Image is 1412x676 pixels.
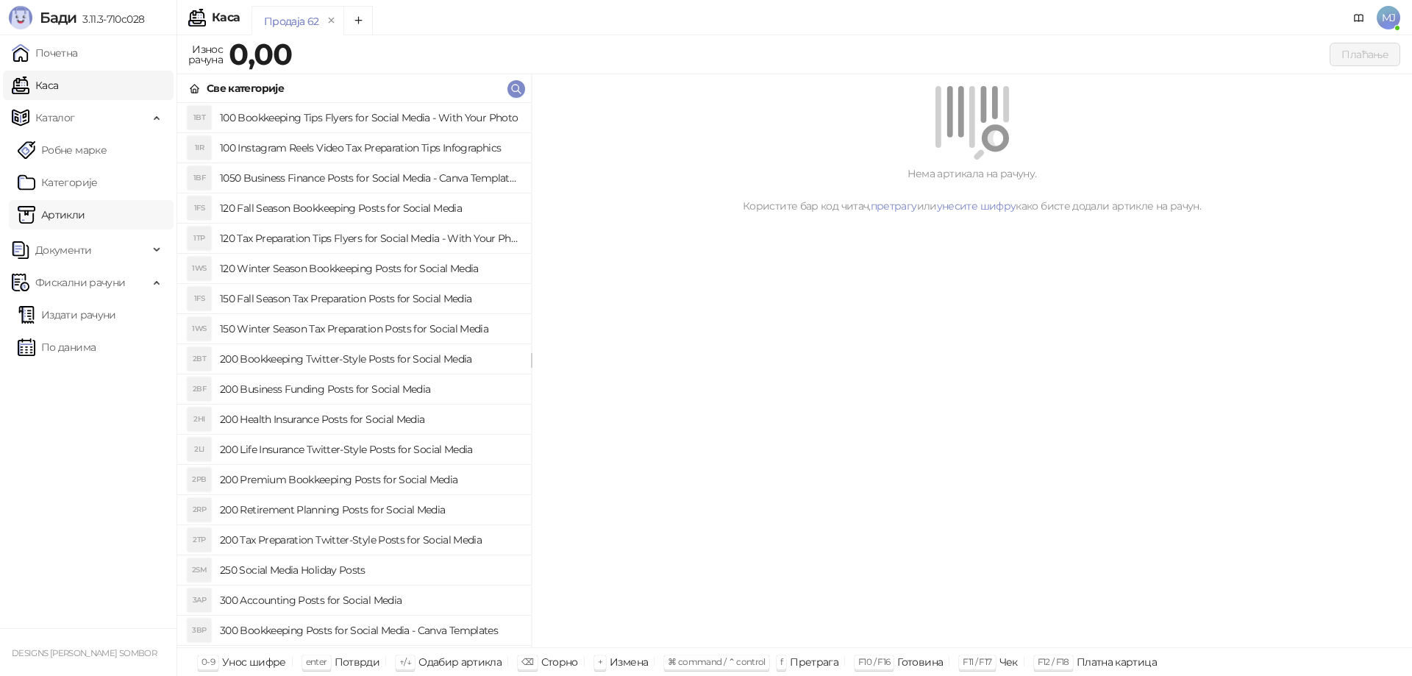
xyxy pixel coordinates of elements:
[18,300,116,330] a: Издати рачуни
[1330,43,1400,66] button: Плаћање
[212,12,240,24] div: Каса
[610,652,648,672] div: Измена
[188,257,211,280] div: 1WS
[963,656,991,667] span: F11 / F17
[220,166,519,190] h4: 1050 Business Finance Posts for Social Media - Canva Templates
[858,656,890,667] span: F10 / F16
[220,377,519,401] h4: 200 Business Funding Posts for Social Media
[188,227,211,250] div: 1TP
[335,652,380,672] div: Потврди
[220,287,519,310] h4: 150 Fall Season Tax Preparation Posts for Social Media
[188,408,211,431] div: 2HI
[220,196,519,220] h4: 120 Fall Season Bookkeeping Posts for Social Media
[188,287,211,310] div: 1FS
[598,656,602,667] span: +
[1347,6,1371,29] a: Документација
[18,135,107,165] a: Робне марке
[399,656,411,667] span: ↑/↓
[188,166,211,190] div: 1BF
[1038,656,1069,667] span: F12 / F18
[220,347,519,371] h4: 200 Bookkeeping Twitter-Style Posts for Social Media
[35,103,75,132] span: Каталог
[177,103,531,647] div: grid
[220,408,519,431] h4: 200 Health Insurance Posts for Social Media
[220,619,519,642] h4: 300 Bookkeeping Posts for Social Media - Canva Templates
[1377,6,1400,29] span: MJ
[188,438,211,461] div: 2LI
[188,317,211,341] div: 1WS
[222,652,286,672] div: Унос шифре
[780,656,782,667] span: f
[322,15,341,27] button: remove
[549,166,1394,214] div: Нема артикала на рачуну. Користите бар код читач, или како бисте додали артикле на рачун.
[40,9,76,26] span: Бади
[12,648,157,658] small: DESIGNS [PERSON_NAME] SOMBOR
[188,106,211,129] div: 1BT
[202,656,215,667] span: 0-9
[12,38,78,68] a: Почетна
[999,652,1018,672] div: Чек
[220,588,519,612] h4: 300 Accounting Posts for Social Media
[220,498,519,522] h4: 200 Retirement Planning Posts for Social Media
[220,528,519,552] h4: 200 Tax Preparation Twitter-Style Posts for Social Media
[207,80,284,96] div: Све категорије
[188,136,211,160] div: 1IR
[229,36,292,72] strong: 0,00
[9,6,32,29] img: Logo
[188,619,211,642] div: 3BP
[220,438,519,461] h4: 200 Life Insurance Twitter-Style Posts for Social Media
[937,199,1016,213] a: унесите шифру
[790,652,838,672] div: Претрага
[188,588,211,612] div: 3AP
[668,656,766,667] span: ⌘ command / ⌃ control
[521,656,533,667] span: ⌫
[188,196,211,220] div: 1FS
[220,317,519,341] h4: 150 Winter Season Tax Preparation Posts for Social Media
[188,377,211,401] div: 2BF
[264,13,319,29] div: Продаја 62
[897,652,943,672] div: Готовина
[220,257,519,280] h4: 120 Winter Season Bookkeeping Posts for Social Media
[541,652,578,672] div: Сторно
[35,235,91,265] span: Документи
[18,168,98,197] a: Категорије
[220,136,519,160] h4: 100 Instagram Reels Video Tax Preparation Tips Infographics
[220,468,519,491] h4: 200 Premium Bookkeeping Posts for Social Media
[188,558,211,582] div: 2SM
[418,652,502,672] div: Одабир артикла
[76,13,144,26] span: 3.11.3-710c028
[188,468,211,491] div: 2PB
[188,528,211,552] div: 2TP
[188,498,211,522] div: 2RP
[220,227,519,250] h4: 120 Tax Preparation Tips Flyers for Social Media - With Your Photo
[306,656,327,667] span: enter
[18,332,96,362] a: По данима
[343,6,373,35] button: Add tab
[188,347,211,371] div: 2BT
[35,268,125,297] span: Фискални рачуни
[220,558,519,582] h4: 250 Social Media Holiday Posts
[1077,652,1157,672] div: Платна картица
[185,40,226,69] div: Износ рачуна
[18,200,85,230] a: ArtikliАртикли
[12,71,58,100] a: Каса
[220,106,519,129] h4: 100 Bookkeeping Tips Flyers for Social Media - With Your Photo
[871,199,917,213] a: претрагу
